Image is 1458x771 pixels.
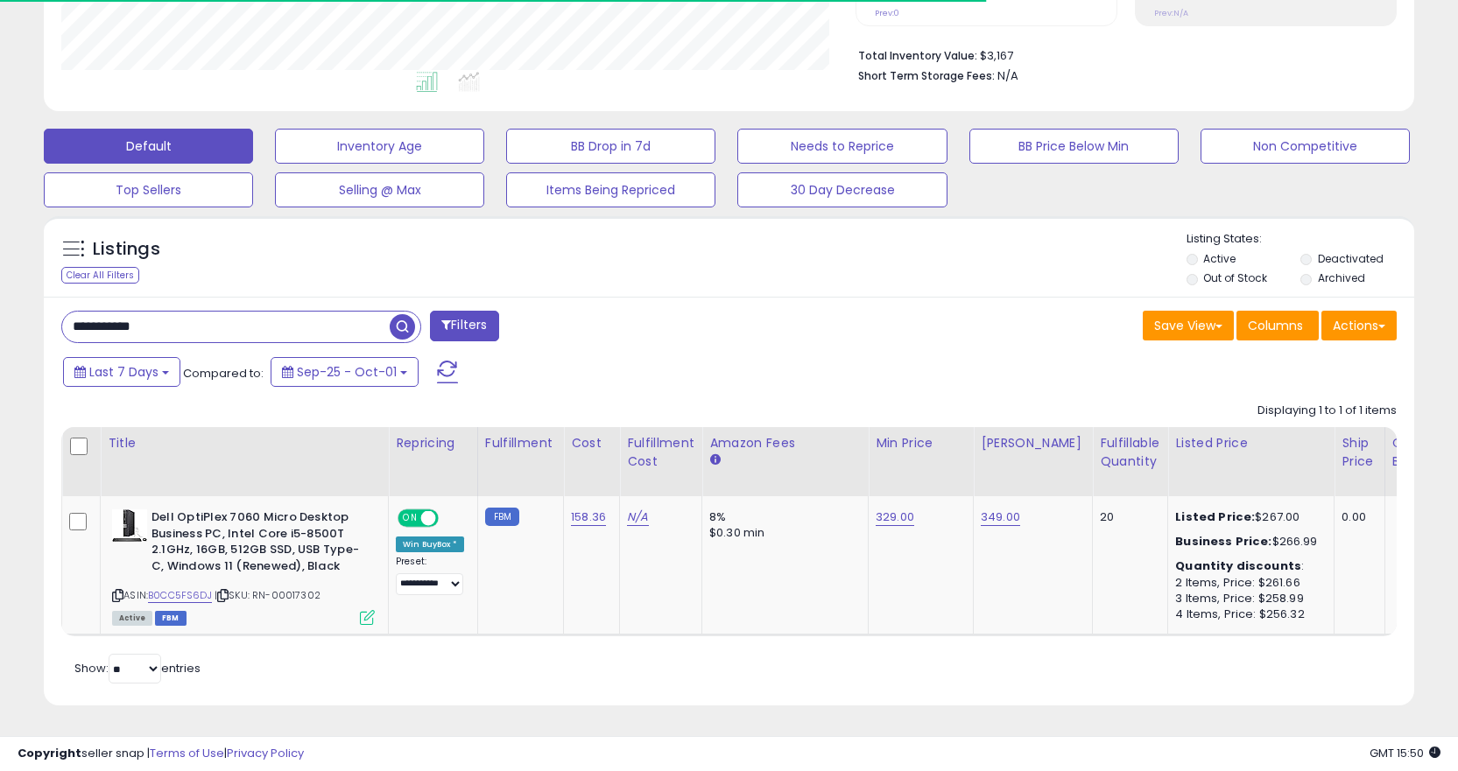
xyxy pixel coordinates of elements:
div: Preset: [396,556,464,595]
div: 8% [709,509,855,525]
div: seller snap | | [18,746,304,762]
label: Archived [1318,270,1365,285]
button: 30 Day Decrease [737,172,947,207]
button: Save View [1143,311,1234,340]
span: Compared to: [183,365,264,382]
strong: Copyright [18,745,81,761]
span: 2025-10-9 15:50 GMT [1370,745,1440,761]
button: Needs to Reprice [737,129,947,164]
div: Clear All Filters [61,267,139,284]
span: N/A [997,67,1018,84]
button: Items Being Repriced [506,172,715,207]
div: 4 Items, Price: $256.32 [1175,606,1321,622]
button: Sep-25 - Oct-01 [271,357,419,387]
b: Short Term Storage Fees: [858,68,995,83]
div: Cost [571,434,612,452]
div: 3 Items, Price: $258.99 [1175,591,1321,606]
span: Show: entries [74,660,201,676]
b: Business Price: [1175,533,1271,550]
a: B0CC5FS6DJ [148,588,212,603]
small: Prev: N/A [1154,8,1188,18]
button: Inventory Age [275,129,484,164]
button: BB Drop in 7d [506,129,715,164]
button: Last 7 Days [63,357,180,387]
a: N/A [627,508,648,526]
button: Columns [1236,311,1319,340]
button: Selling @ Max [275,172,484,207]
div: Amazon Fees [709,434,861,452]
b: Total Inventory Value: [858,48,977,63]
small: Prev: 0 [875,8,899,18]
div: Displaying 1 to 1 of 1 items [1257,403,1397,419]
h5: Listings [93,237,160,262]
a: 158.36 [571,508,606,526]
div: Fulfillable Quantity [1100,434,1160,471]
button: Actions [1321,311,1397,340]
a: 349.00 [981,508,1020,526]
span: All listings currently available for purchase on Amazon [112,611,152,626]
span: OFF [436,511,464,526]
div: Listed Price [1175,434,1327,452]
b: Dell OptiPlex 7060 Micro Desktop Business PC, Intel Core i5-8500T 2.1GHz, 16GB, 512GB SSD, USB Ty... [151,509,364,578]
span: | SKU: RN-00017302 [215,588,320,602]
div: 20 [1100,509,1154,525]
span: ON [399,511,421,526]
div: : [1175,558,1321,574]
div: Ship Price [1342,434,1377,471]
b: Quantity discounts [1175,557,1301,574]
button: Default [44,129,253,164]
a: Terms of Use [150,745,224,761]
div: Fulfillment Cost [627,434,694,471]
div: $267.00 [1175,509,1321,525]
span: FBM [155,611,187,626]
a: Privacy Policy [227,745,304,761]
small: FBM [485,508,519,526]
img: 41V-K4gD32L._SL40_.jpg [112,509,147,542]
div: Title [108,434,381,452]
div: $266.99 [1175,534,1321,550]
span: Last 7 Days [89,363,158,381]
button: Top Sellers [44,172,253,207]
a: 329.00 [876,508,914,526]
div: 2 Items, Price: $261.66 [1175,575,1321,591]
b: Listed Price: [1175,508,1255,525]
div: Repricing [396,434,470,452]
div: Fulfillment [485,434,556,452]
label: Active [1203,251,1236,266]
button: BB Price Below Min [969,129,1179,164]
button: Filters [430,311,498,341]
small: Amazon Fees. [709,452,720,468]
div: [PERSON_NAME] [981,434,1085,452]
div: 0.00 [1342,509,1370,525]
div: Min Price [876,434,966,452]
button: Non Competitive [1201,129,1410,164]
div: $0.30 min [709,525,855,541]
div: Win BuyBox * [396,536,464,552]
span: Columns [1248,317,1303,334]
label: Deactivated [1318,251,1384,266]
p: Listing States: [1187,231,1414,248]
div: ASIN: [112,509,375,623]
label: Out of Stock [1203,270,1267,285]
span: Sep-25 - Oct-01 [297,363,397,381]
li: $3,167 [858,44,1384,65]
